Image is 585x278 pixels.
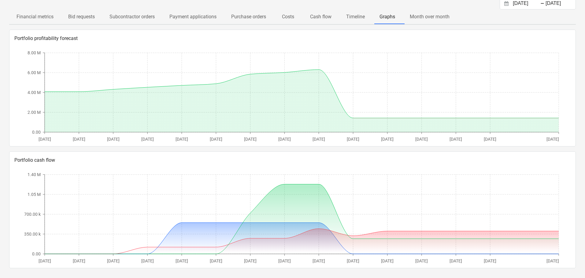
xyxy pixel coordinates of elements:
[278,137,291,142] tspan: [DATE]
[73,258,85,263] tspan: [DATE]
[68,13,95,20] p: Bid requests
[28,70,41,75] tspan: 6.00 M
[554,249,585,278] iframe: Chat Widget
[415,258,428,263] tspan: [DATE]
[169,13,217,20] p: Payment applications
[24,232,41,236] tspan: 350.00 k
[501,0,512,7] button: Interact with the calendar and add the check-in date for your trip.
[484,258,496,263] tspan: [DATE]
[176,258,188,263] tspan: [DATE]
[210,137,222,142] tspan: [DATE]
[28,110,41,115] tspan: 2.00 M
[540,2,544,5] div: -
[39,137,51,142] tspan: [DATE]
[313,258,325,263] tspan: [DATE]
[24,212,41,217] tspan: 700.00 k
[310,13,331,20] p: Cash flow
[546,258,559,263] tspan: [DATE]
[244,258,257,263] tspan: [DATE]
[281,13,295,20] p: Costs
[278,258,291,263] tspan: [DATE]
[313,137,325,142] tspan: [DATE]
[28,90,41,95] tspan: 4.00 M
[450,258,462,263] tspan: [DATE]
[415,137,428,142] tspan: [DATE]
[210,258,222,263] tspan: [DATE]
[347,137,359,142] tspan: [DATE]
[17,13,54,20] p: Financial metrics
[28,192,41,197] tspan: 1.05 M
[28,50,41,55] tspan: 8.00 M
[231,13,266,20] p: Purchase orders
[347,258,359,263] tspan: [DATE]
[39,258,51,263] tspan: [DATE]
[176,137,188,142] tspan: [DATE]
[244,137,257,142] tspan: [DATE]
[546,137,559,142] tspan: [DATE]
[107,137,120,142] tspan: [DATE]
[14,157,571,164] p: Portfolio cash flow
[32,130,41,135] tspan: 0.00
[32,251,41,256] tspan: 0.00
[410,13,450,20] p: Month over month
[380,13,395,20] p: Graphs
[141,258,154,263] tspan: [DATE]
[381,258,394,263] tspan: [DATE]
[28,172,41,177] tspan: 1.40 M
[450,137,462,142] tspan: [DATE]
[141,137,154,142] tspan: [DATE]
[346,13,365,20] p: Timeline
[14,35,571,42] p: Portfolio profitability forecast
[381,137,394,142] tspan: [DATE]
[109,13,155,20] p: Subcontractor orders
[107,258,120,263] tspan: [DATE]
[73,137,85,142] tspan: [DATE]
[484,137,496,142] tspan: [DATE]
